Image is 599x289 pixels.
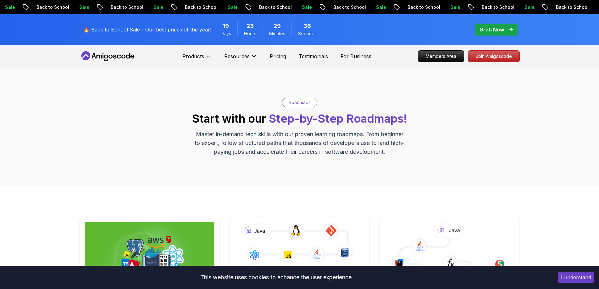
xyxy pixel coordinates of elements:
h2: Start with our [192,112,407,125]
p: Back to School [401,4,443,10]
p: Sale [369,4,389,10]
p: Back to School [326,4,369,10]
a: For Business [341,53,371,60]
p: Master in-demand tech skills with our proven learning roadmaps. From beginner to expert, follow s... [194,130,405,156]
span: Minutes [269,31,285,37]
span: 23 Hours [247,22,254,31]
p: Back to School [178,4,221,10]
p: Sale [221,4,241,10]
span: 36 Seconds [303,22,311,31]
span: Days [221,31,231,37]
p: 🔥 Back to School Sale - Our best prices of the year! [83,26,211,33]
p: Sale [443,4,463,10]
p: Sale [147,4,167,10]
span: Hours [244,31,256,37]
p: Back to School [30,4,72,10]
div: This website uses cookies to enhance the user experience. [5,270,548,284]
p: Back to School [475,4,518,10]
p: Roadmaps [289,99,311,106]
a: Members Area [418,50,464,62]
button: Resources [224,53,257,65]
p: Back to School [252,4,295,10]
p: Products [182,53,204,60]
span: 29 Minutes [274,22,281,31]
span: 19 Days [223,22,229,31]
span: Seconds [298,31,317,37]
p: Resources [224,53,250,60]
p: Members Area [418,51,464,62]
p: Back to School [104,4,147,10]
a: Pricing [270,53,286,60]
span: Step-by-Step Roadmaps! [269,112,407,125]
p: Back to School [549,4,592,10]
p: Join Amigoscode [468,51,519,62]
p: Sale [518,4,538,10]
p: Sale [72,4,92,10]
p: Sale [295,4,315,10]
button: Accept cookies [558,272,594,283]
button: Products [182,53,212,65]
a: Join Amigoscode [468,50,520,62]
a: Testimonials [299,53,328,60]
p: Grab Now [480,26,504,33]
